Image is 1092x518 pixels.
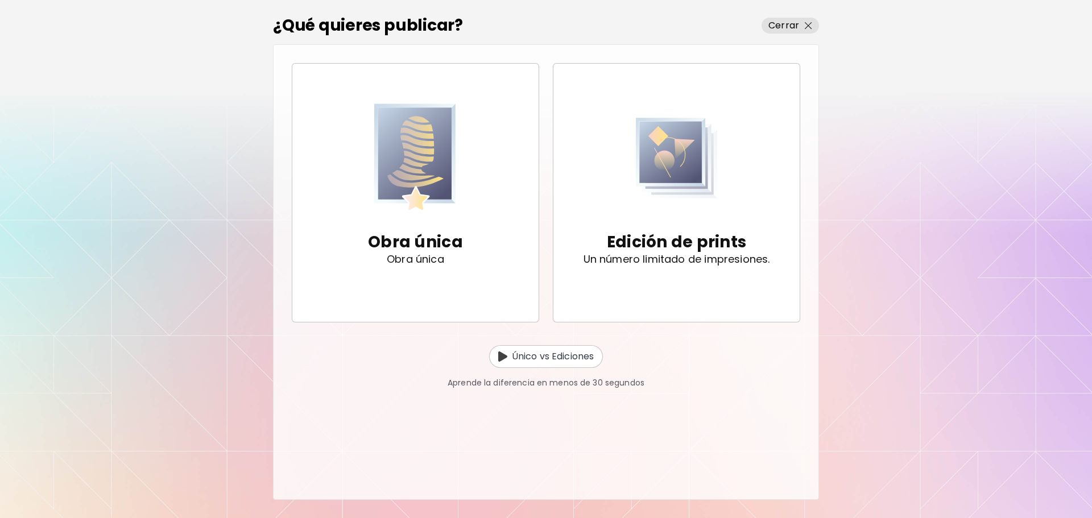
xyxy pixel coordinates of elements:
img: Print Edition [636,103,718,214]
p: Aprende la diferencia en menos de 30 segundos [448,377,644,389]
button: Print EditionEdición de printsUn número limitado de impresiones. [553,63,800,322]
p: Obra única [368,231,463,254]
p: Edición de prints [607,231,746,254]
p: Único vs Ediciones [512,350,594,363]
button: Unique ArtworkObra únicaObra única [292,63,539,322]
button: Unique vs EditionÚnico vs Ediciones [489,345,603,368]
img: Unique vs Edition [498,351,507,362]
p: Un número limitado de impresiones. [584,254,770,265]
p: Obra única [387,254,444,265]
img: Unique Artwork [374,103,456,214]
